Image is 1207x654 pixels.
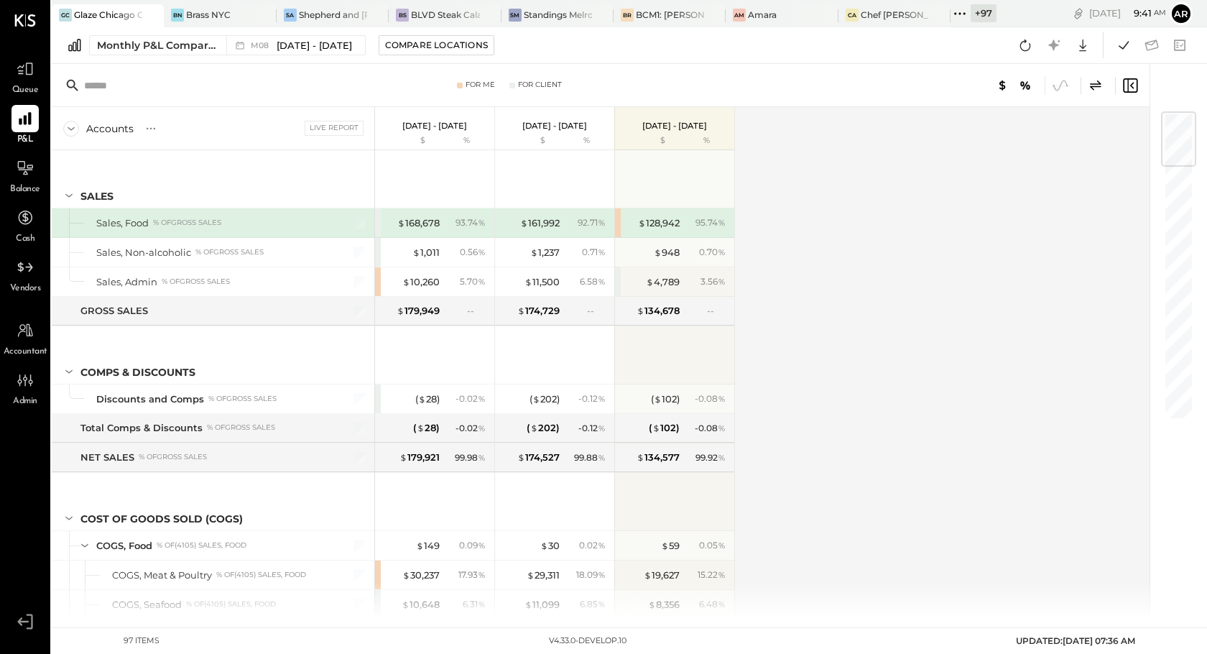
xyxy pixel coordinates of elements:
[654,247,662,258] span: $
[402,121,467,131] p: [DATE] - [DATE]
[621,9,634,22] div: BR
[458,568,486,581] div: 17.93
[455,422,486,435] div: - 0.02
[718,451,726,463] span: %
[637,304,680,318] div: 134,678
[1,317,50,359] a: Accountant
[305,121,364,135] div: Live Report
[636,9,704,21] div: BCM1: [PERSON_NAME] Kitchen Bar Market
[251,42,273,50] span: M08
[139,452,207,462] div: % of GROSS SALES
[1,105,50,147] a: P&L
[284,9,297,22] div: Sa
[718,568,726,580] span: %
[418,393,426,405] span: $
[637,305,644,316] span: $
[652,422,660,433] span: $
[699,539,726,552] div: 0.05
[4,346,47,359] span: Accountant
[96,275,157,289] div: Sales, Admin
[89,35,366,55] button: Monthly P&L Comparison M08[DATE] - [DATE]
[1,155,50,196] a: Balance
[416,540,424,551] span: $
[478,216,486,228] span: %
[455,451,486,464] div: 99.98
[412,246,440,259] div: 1,011
[695,422,726,435] div: - 0.08
[478,246,486,257] span: %
[698,568,726,581] div: 15.22
[1,254,50,295] a: Vendors
[578,422,606,435] div: - 0.12
[208,394,277,404] div: % of GROSS SALES
[524,276,532,287] span: $
[478,451,486,463] span: %
[638,217,646,229] span: $
[651,392,680,406] div: ( 102 )
[443,135,490,147] div: %
[112,598,182,612] div: COGS, Seafood
[695,451,726,464] div: 99.92
[186,599,276,609] div: % of (4105) Sales, Food
[478,392,486,404] span: %
[520,216,560,230] div: 161,992
[16,233,34,246] span: Cash
[397,305,404,316] span: $
[598,422,606,433] span: %
[10,282,41,295] span: Vendors
[74,9,142,21] div: Glaze Chicago Ghost - West River Rice LLC
[654,393,662,405] span: $
[1,367,50,408] a: Admin
[455,392,486,405] div: - 0.02
[402,599,410,610] span: $
[80,421,203,435] div: Total Comps & Discounts
[524,599,532,610] span: $
[162,277,230,287] div: % of GROSS SALES
[598,568,606,580] span: %
[402,276,410,287] span: $
[467,305,486,317] div: --
[59,9,72,22] div: GC
[399,451,407,463] span: $
[466,80,495,90] div: For Me
[397,217,405,229] span: $
[478,568,486,580] span: %
[646,275,680,289] div: 4,789
[598,216,606,228] span: %
[397,216,440,230] div: 168,678
[10,183,40,196] span: Balance
[598,246,606,257] span: %
[649,421,680,435] div: ( 102 )
[524,9,592,21] div: Standings Melrose
[80,189,114,203] div: SALES
[299,9,367,21] div: Shepherd and [PERSON_NAME]
[971,4,996,22] div: + 97
[529,392,560,406] div: ( 202 )
[522,121,587,131] p: [DATE] - [DATE]
[718,275,726,287] span: %
[578,392,606,405] div: - 0.12
[861,9,929,21] div: Chef [PERSON_NAME]'s Vineyard Restaurant and Bar
[733,9,746,22] div: Am
[112,568,212,582] div: COGS, Meat & Poultry
[17,134,34,147] span: P&L
[700,275,726,288] div: 3.56
[718,246,726,257] span: %
[502,135,560,147] div: $
[718,598,726,609] span: %
[517,451,525,463] span: $
[379,35,494,55] button: Compare Locations
[644,568,680,582] div: 19,627
[157,540,246,551] div: % of (4105) Sales, Food
[661,540,669,551] span: $
[598,275,606,287] span: %
[460,246,486,259] div: 0.56
[718,422,726,433] span: %
[411,9,479,21] div: BLVD Steak Calabasas
[718,216,726,228] span: %
[402,568,440,582] div: 30,237
[186,9,231,21] div: Brass NYC
[399,451,440,464] div: 179,921
[707,305,726,317] div: --
[598,598,606,609] span: %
